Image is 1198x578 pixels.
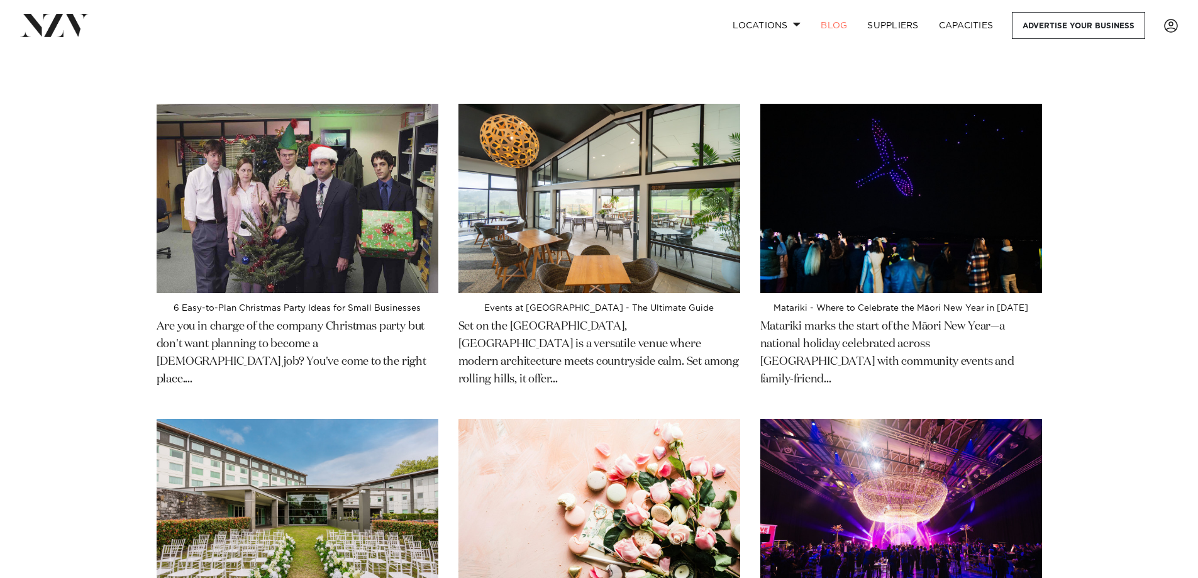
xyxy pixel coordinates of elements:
[760,104,1042,404] a: Matariki - Where to Celebrate the Māori New Year in 2025 Matariki - Where to Celebrate the Māori ...
[157,313,438,389] p: Are you in charge of the company Christmas party but don't want planning to become a [DEMOGRAPHIC...
[760,104,1042,293] img: Matariki - Where to Celebrate the Māori New Year in 2025
[760,303,1042,313] h4: Matariki - Where to Celebrate the Māori New Year in [DATE]
[723,12,811,39] a: Locations
[857,12,928,39] a: SUPPLIERS
[157,104,438,404] a: 6 Easy-to-Plan Christmas Party Ideas for Small Businesses 6 Easy-to-Plan Christmas Party Ideas fo...
[760,313,1042,389] p: Matariki marks the start of the Māori New Year—a national holiday celebrated across [GEOGRAPHIC_D...
[458,313,740,389] p: Set on the [GEOGRAPHIC_DATA], [GEOGRAPHIC_DATA] is a versatile venue where modern architecture me...
[458,303,740,313] h4: Events at [GEOGRAPHIC_DATA] - The Ultimate Guide
[157,104,438,293] img: 6 Easy-to-Plan Christmas Party Ideas for Small Businesses
[811,12,857,39] a: BLOG
[458,104,740,404] a: Events at Wainui Golf Club - The Ultimate Guide Events at [GEOGRAPHIC_DATA] - The Ultimate Guide ...
[157,303,438,313] h4: 6 Easy-to-Plan Christmas Party Ideas for Small Businesses
[458,104,740,293] img: Events at Wainui Golf Club - The Ultimate Guide
[929,12,1004,39] a: Capacities
[20,14,89,36] img: nzv-logo.png
[1012,12,1145,39] a: Advertise your business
